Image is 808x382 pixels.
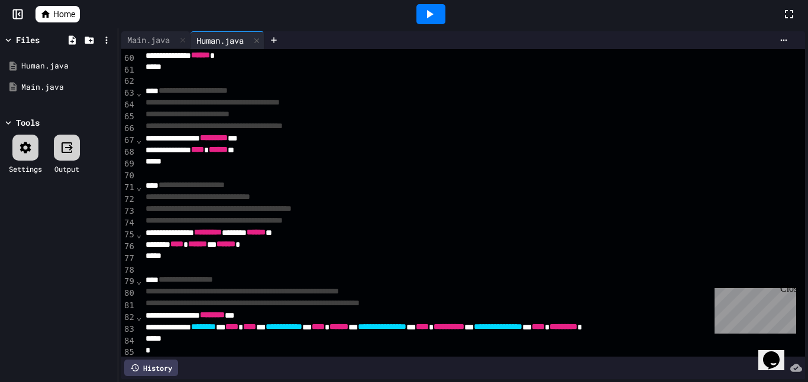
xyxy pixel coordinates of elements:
div: History [124,360,178,376]
div: Tools [16,116,40,129]
div: 72 [121,194,136,205]
div: Human.java [190,34,250,47]
div: 62 [121,76,136,87]
div: Files [16,34,40,46]
div: 77 [121,253,136,265]
span: Home [53,8,75,20]
span: Fold line [136,230,142,239]
div: 61 [121,64,136,76]
span: Fold line [136,312,142,322]
div: 80 [121,288,136,299]
iframe: chat widget [758,335,796,370]
div: 85 [121,347,136,358]
div: 71 [121,182,136,194]
div: 69 [121,158,136,170]
div: 65 [121,111,136,123]
div: 76 [121,241,136,253]
div: Settings [9,164,42,174]
div: 74 [121,217,136,229]
div: 63 [121,87,136,99]
div: Human.java [190,31,264,49]
div: 78 [121,265,136,276]
div: 79 [121,276,136,288]
div: 64 [121,99,136,111]
div: Chat with us now!Close [5,5,82,75]
span: Fold line [136,276,142,286]
div: Output [54,164,79,174]
div: Main.java [121,31,190,49]
div: 84 [121,335,136,347]
div: 66 [121,123,136,135]
div: Human.java [21,60,114,72]
a: Home [35,6,80,22]
div: 68 [121,146,136,158]
div: 81 [121,300,136,312]
span: Fold line [136,182,142,192]
div: 67 [121,135,136,146]
span: Fold line [136,88,142,97]
div: 70 [121,170,136,182]
div: Main.java [121,34,176,46]
div: Main.java [21,81,114,93]
div: 73 [121,205,136,217]
div: 75 [121,229,136,241]
div: 60 [121,53,136,64]
span: Fold line [136,135,142,145]
iframe: chat widget [710,283,796,334]
div: 82 [121,312,136,324]
div: 83 [121,324,136,335]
